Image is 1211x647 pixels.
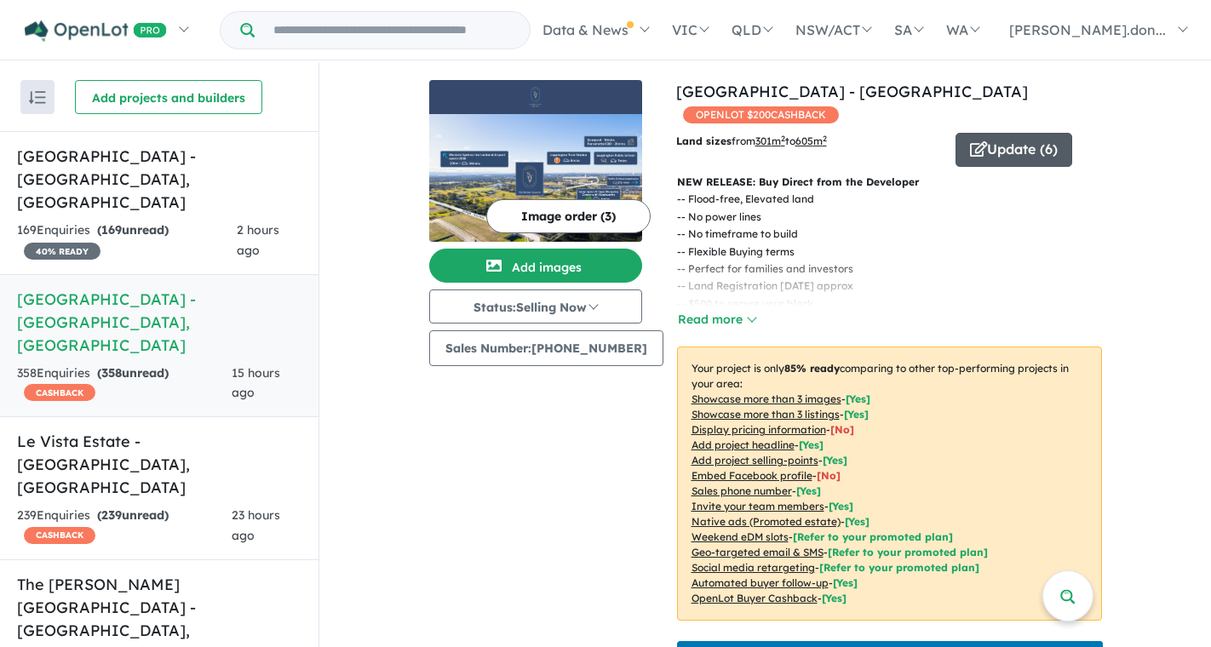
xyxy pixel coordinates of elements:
a: [GEOGRAPHIC_DATA] - [GEOGRAPHIC_DATA] [676,82,1028,101]
u: Showcase more than 3 listings [692,408,840,421]
button: Sales Number:[PHONE_NUMBER] [429,330,663,366]
img: Openlot PRO Logo White [25,20,167,42]
p: - - Land Registration [DATE] approx [677,278,1116,295]
img: Leppington Square Estate - Leppington [429,114,642,242]
u: OpenLot Buyer Cashback [692,592,818,604]
span: [ No ] [817,469,841,482]
b: 85 % ready [784,362,840,375]
p: - - No power lines [677,209,1116,226]
a: Leppington Square Estate - Leppington LogoLeppington Square Estate - Leppington [429,80,642,242]
span: [ Yes ] [796,484,821,497]
p: - - Flood-free, Elevated land [677,191,1116,208]
span: CASHBACK [24,527,95,544]
button: Add images [429,249,642,283]
span: [ No ] [830,423,854,436]
span: 169 [101,222,122,238]
p: - - No timeframe to build [677,226,1116,243]
button: Read more [677,310,757,329]
span: 15 hours ago [232,365,280,401]
u: Add project headline [692,438,795,451]
span: [Yes] [845,515,870,528]
p: - - Perfect for families and investors [677,261,1116,278]
span: 23 hours ago [232,507,280,543]
b: Land sizes [676,135,732,147]
u: 301 m [755,135,785,147]
span: 40 % READY [24,243,100,260]
span: 239 [101,507,122,523]
u: Showcase more than 3 images [692,392,841,405]
p: from [676,133,943,150]
span: [PERSON_NAME].don... [1009,21,1166,38]
u: Invite your team members [692,500,824,512]
span: CASHBACK [24,384,95,401]
u: Native ads (Promoted estate) [692,515,841,528]
strong: ( unread) [97,365,169,381]
button: Image order (3) [486,199,651,233]
span: [Yes] [833,576,858,589]
span: [Refer to your promoted plan] [793,530,953,543]
button: Update (6) [956,133,1072,167]
u: Weekend eDM slots [692,530,789,543]
img: Leppington Square Estate - Leppington Logo [436,87,635,107]
strong: ( unread) [97,222,169,238]
u: Add project selling-points [692,454,818,467]
span: 2 hours ago [237,222,279,258]
span: [ Yes ] [829,500,853,512]
span: [Refer to your promoted plan] [819,561,979,574]
span: [ Yes ] [846,392,870,405]
h5: [GEOGRAPHIC_DATA] - [GEOGRAPHIC_DATA] , [GEOGRAPHIC_DATA] [17,288,301,357]
strong: ( unread) [97,507,169,523]
sup: 2 [823,134,827,143]
p: Your project is only comparing to other top-performing projects in your area: - - - - - - - - - -... [677,346,1102,621]
span: to [785,135,827,147]
span: OPENLOT $ 200 CASHBACK [683,106,839,123]
button: Add projects and builders [75,80,262,114]
u: Embed Facebook profile [692,469,812,482]
p: - - $500 to secure your block [677,295,1116,312]
span: [ Yes ] [799,438,824,451]
u: 605 m [795,135,827,147]
p: - - Flexible Buying terms [677,243,1116,261]
span: [Refer to your promoted plan] [828,546,988,558]
u: Display pricing information [692,423,826,436]
input: Try estate name, suburb, builder or developer [258,12,526,49]
span: [ Yes ] [823,454,847,467]
span: [Yes] [822,592,847,604]
div: 358 Enquir ies [17,364,232,404]
span: 358 [101,365,122,381]
sup: 2 [781,134,785,143]
p: NEW RELEASE: Buy Direct from the Developer [677,174,1102,191]
div: 169 Enquir ies [17,220,237,261]
button: Status:Selling Now [429,289,642,323]
span: [ Yes ] [844,408,869,421]
u: Social media retargeting [692,561,815,574]
img: sort.svg [29,91,46,104]
div: 239 Enquir ies [17,506,232,547]
h5: [GEOGRAPHIC_DATA] - [GEOGRAPHIC_DATA] , [GEOGRAPHIC_DATA] [17,145,301,214]
u: Automated buyer follow-up [692,576,829,589]
h5: Le Vista Estate - [GEOGRAPHIC_DATA] , [GEOGRAPHIC_DATA] [17,430,301,499]
u: Geo-targeted email & SMS [692,546,824,558]
u: Sales phone number [692,484,792,497]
